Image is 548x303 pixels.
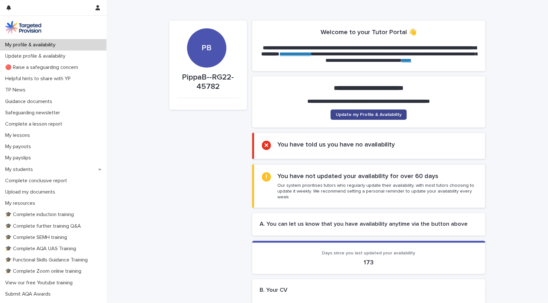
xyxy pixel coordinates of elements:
p: Submit AQA Awards [3,291,56,297]
h2: You have not updated your availability for over 60 days [277,172,438,180]
span: Update my Profile & Availability [336,112,402,117]
p: Guidance documents [3,99,57,105]
p: Complete conclusive report [3,178,72,184]
div: PB [187,4,226,53]
a: Update my Profile & Availability [331,109,407,120]
p: My payslips [3,155,36,161]
p: Our system prioritises tutors who regularly update their availability, with most tutors choosing ... [277,183,477,200]
p: PippaB--RG22-45782 [177,73,239,91]
p: 🎓 Complete induction training [3,212,79,218]
p: My resources [3,200,40,206]
h2: B. Your CV [260,287,288,294]
p: Update profile & availability [3,53,71,59]
p: My lessons [3,132,35,138]
p: 🎓 Functional Skills Guidance Training [3,257,93,263]
p: My students [3,166,38,173]
h2: Welcome to your Tutor Portal 👋 [321,28,417,36]
h2: You have told us you have no availability [277,141,395,148]
p: 🎓 Complete SEMH training [3,234,72,241]
p: 🎓 Complete Zoom online training [3,268,86,274]
p: 🎓 Complete further training Q&A [3,223,86,229]
span: Days since you last updated your availability [322,251,415,255]
h2: A. You can let us know that you have availability anytime via the button above [260,221,478,228]
p: My payouts [3,144,36,150]
p: View our free Youtube training [3,280,78,286]
p: Complete a lesson report [3,121,67,127]
p: My profile & availability [3,42,61,48]
p: 🔴 Raise a safeguarding concern [3,64,83,71]
p: Safeguarding newsletter [3,110,65,116]
p: TP News [3,87,31,93]
p: 173 [260,259,478,266]
p: Helpful hints to share with YP [3,76,76,82]
p: Upload my documents [3,189,60,195]
img: M5nRWzHhSzIhMunXDL62 [5,21,41,34]
p: 🎓 Complete AQA UAS Training [3,246,81,252]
